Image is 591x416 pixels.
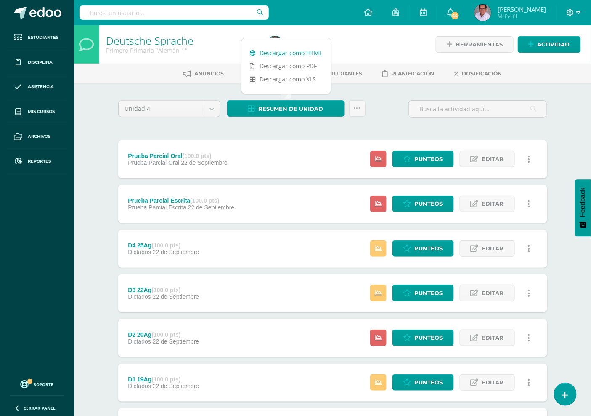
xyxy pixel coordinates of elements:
span: Estudiantes [324,70,363,77]
span: Soporte [34,381,54,387]
a: Planificación [383,67,435,81]
a: Punteos [392,374,454,391]
span: Prueba Parcial Escrita [128,204,186,211]
span: Dictados [128,383,151,389]
a: Herramientas [436,36,514,53]
span: Anuncios [195,70,224,77]
a: Resumen de unidad [227,100,345,117]
strong: (100.0 pts) [190,197,219,204]
a: Punteos [392,240,454,257]
span: Cerrar panel [24,405,56,411]
span: Dictados [128,249,151,255]
a: Punteos [392,196,454,212]
img: 9521831b7eb62fd0ab6b39a80c4a7782.png [474,4,491,21]
div: Prueba Parcial Escrita [128,197,234,204]
span: 22 de Septiembre [153,383,199,389]
a: Anuncios [183,67,224,81]
span: Unidad 4 [125,101,198,117]
div: D3 22Ag [128,287,199,293]
span: Prueba Parcial Oral [128,159,179,166]
div: D1 19Ag [128,376,199,383]
span: Disciplina [28,59,53,66]
a: Dosificación [455,67,502,81]
a: Unidad 4 [119,101,220,117]
span: Feedback [579,188,587,217]
button: Feedback - Mostrar encuesta [575,179,591,236]
span: Punteos [415,375,443,390]
span: Editar [482,285,504,301]
a: Mis cursos [7,99,67,124]
h1: Deutsche Sprache [106,35,257,46]
a: Deutsche Sprache [106,33,193,48]
span: Estudiantes [28,34,58,41]
strong: (100.0 pts) [151,331,180,338]
a: Descargar como XLS [241,72,331,86]
span: Reportes [28,158,51,165]
span: 22 de Septiembre [153,293,199,300]
a: Actividad [518,36,581,53]
span: 22 de Septiembre [181,159,228,166]
span: Asistencia [28,83,54,90]
span: Dictados [128,293,151,300]
a: Descargar como PDF [241,59,331,72]
span: [PERSON_NAME] [498,5,546,13]
strong: (100.0 pts) [151,287,180,293]
strong: (100.0 pts) [151,376,180,383]
span: 54 [451,11,460,20]
a: Punteos [392,330,454,346]
div: D2 20Ag [128,331,199,338]
a: Reportes [7,149,67,174]
span: 22 de Septiembre [153,249,199,255]
span: Editar [482,241,504,256]
a: Asistencia [7,75,67,100]
a: Descargar como HTML [241,46,331,59]
span: 22 de Septiembre [188,204,235,211]
a: Soporte [10,378,64,389]
span: Editar [482,196,504,212]
span: Mis cursos [28,108,55,115]
span: 22 de Septiembre [153,338,199,345]
span: Punteos [415,151,443,167]
div: D4 25Ag [128,242,199,249]
span: Mi Perfil [498,13,546,20]
a: Punteos [392,151,454,167]
span: Punteos [415,330,443,346]
span: Herramientas [456,37,503,52]
a: Archivos [7,124,67,149]
strong: (100.0 pts) [183,153,212,159]
span: Dictados [128,338,151,345]
a: Estudiantes [312,67,363,81]
img: 7553e2040392ab0c00c32bf568c83c81.png [267,36,284,53]
div: Prueba Parcial Oral [128,153,228,159]
span: Dosificación [462,70,502,77]
span: Archivos [28,133,50,140]
div: Primero Primaria 'Alemán 1' [106,46,257,54]
span: Punteos [415,241,443,256]
a: Disciplina [7,50,67,75]
span: Planificación [392,70,435,77]
span: Editar [482,375,504,390]
strong: (100.0 pts) [151,242,180,249]
span: Punteos [415,196,443,212]
span: Resumen de unidad [259,101,323,117]
input: Busca un usuario... [80,5,269,20]
span: Punteos [415,285,443,301]
span: Actividad [538,37,570,52]
span: Editar [482,151,504,167]
a: Estudiantes [7,25,67,50]
a: Punteos [392,285,454,301]
input: Busca la actividad aquí... [409,101,546,117]
span: Editar [482,330,504,346]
